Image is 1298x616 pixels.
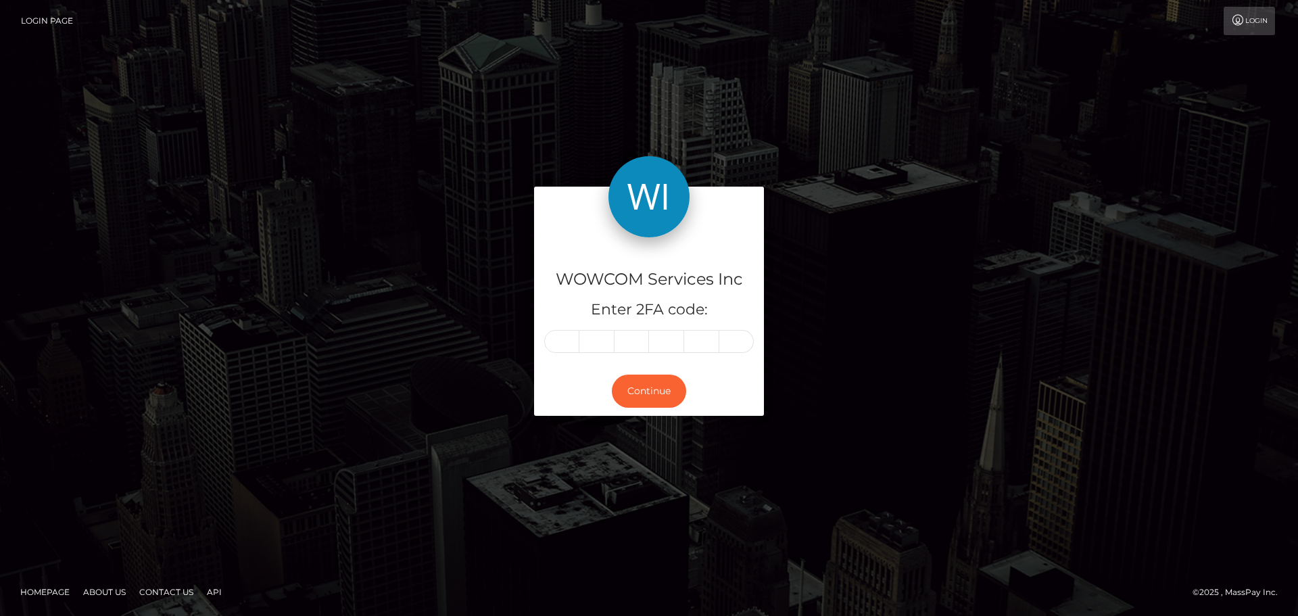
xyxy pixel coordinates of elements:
[201,582,227,602] a: API
[608,156,690,237] img: WOWCOM Services Inc
[544,300,754,321] h5: Enter 2FA code:
[544,268,754,291] h4: WOWCOM Services Inc
[1224,7,1275,35] a: Login
[78,582,131,602] a: About Us
[134,582,199,602] a: Contact Us
[1193,585,1288,600] div: © 2025 , MassPay Inc.
[612,375,686,408] button: Continue
[15,582,75,602] a: Homepage
[21,7,73,35] a: Login Page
